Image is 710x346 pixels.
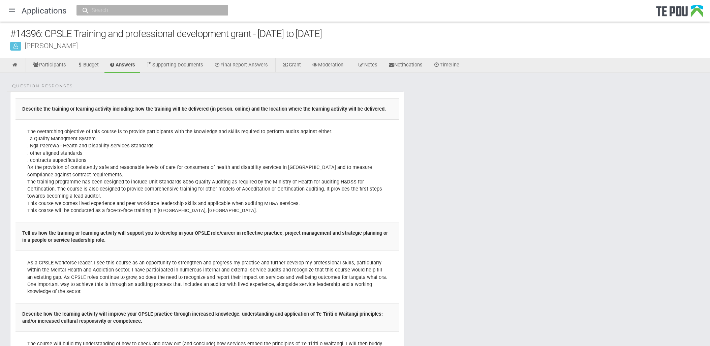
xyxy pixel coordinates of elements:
a: Participants [28,58,71,73]
a: Answers [104,58,141,73]
a: Notifications [383,58,428,73]
div: #14396: CPSLE Training and professional development grant - [DATE] to [DATE] [10,27,710,41]
b: Describe how the learning activity will improve your CPSLE practice through increased knowledge, ... [22,311,383,324]
div: [PERSON_NAME] [10,42,710,49]
span: Question Responses [12,83,73,89]
td: As a CPSLE workforce leader, I see this course as an opportunity to strengthen and progress my pr... [16,251,399,304]
b: Describe the training or learning activity including; how the training will be delivered (in pers... [22,106,386,112]
a: Final Report Answers [209,58,273,73]
input: Search [90,7,208,14]
a: Timeline [428,58,464,73]
a: Notes [353,58,382,73]
b: Tell us how the training or learning activity will support you to develop in your CPSLE role/care... [22,230,388,243]
td: The overarching objective of this course is to provide participants with the knowledge and skills... [16,119,399,223]
a: Moderation [307,58,348,73]
a: Grant [277,58,306,73]
a: Budget [72,58,104,73]
a: Supporting Documents [141,58,208,73]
